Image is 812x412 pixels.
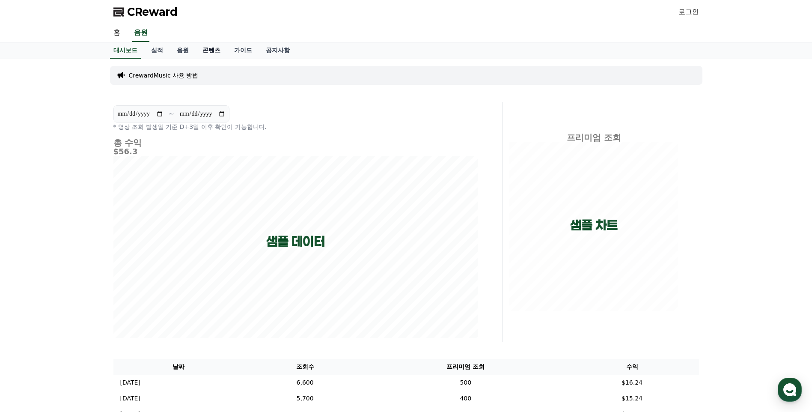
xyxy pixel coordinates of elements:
p: ~ [169,109,174,119]
td: 400 [366,391,565,406]
th: 수익 [565,359,699,375]
span: 대화 [78,285,89,292]
span: 설정 [132,284,143,291]
a: 로그인 [678,7,699,17]
a: 대화 [57,272,110,293]
td: 5,700 [244,391,366,406]
a: 실적 [144,42,170,59]
a: 대시보드 [110,42,141,59]
th: 프리미엄 조회 [366,359,565,375]
a: 음원 [132,24,149,42]
p: 샘플 차트 [570,218,618,233]
td: 500 [366,375,565,391]
a: 공지사항 [259,42,297,59]
p: * 영상 조회 발생일 기준 D+3일 이후 확인이 가능합니다. [113,122,478,131]
a: 가이드 [227,42,259,59]
a: 음원 [170,42,196,59]
h4: 총 수익 [113,138,478,147]
a: CrewardMusic 사용 방법 [129,71,199,80]
th: 날짜 [113,359,244,375]
p: [DATE] [120,378,140,387]
h5: $56.3 [113,147,478,156]
td: 6,600 [244,375,366,391]
a: 홈 [3,272,57,293]
p: [DATE] [120,394,140,403]
h4: 프리미엄 조회 [509,133,678,142]
a: 콘텐츠 [196,42,227,59]
a: 설정 [110,272,164,293]
a: 홈 [107,24,127,42]
p: 샘플 데이터 [266,234,325,249]
span: CReward [127,5,178,19]
td: $16.24 [565,375,699,391]
th: 조회수 [244,359,366,375]
a: CReward [113,5,178,19]
td: $15.24 [565,391,699,406]
span: 홈 [27,284,32,291]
